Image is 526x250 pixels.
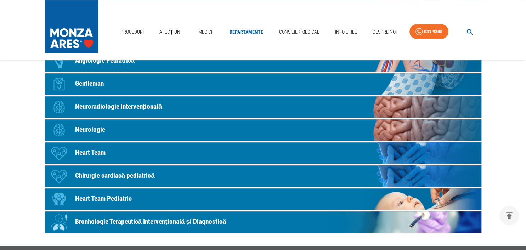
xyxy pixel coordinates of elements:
a: Afecțiuni [157,25,184,39]
p: Chirurgie cardiacă pediatrică [75,171,155,181]
div: Icon [49,165,70,187]
a: IconGentleman [45,73,481,95]
p: Neurologie [75,125,105,135]
a: IconHeart Team Pediatric [45,188,481,210]
a: IconNeurologie [45,119,481,141]
a: Departamente [227,25,266,39]
a: Despre Noi [370,25,400,39]
a: Consilier Medical [276,25,322,39]
p: Heart Team [75,148,106,158]
p: Angiologie Pediatrică [75,56,135,66]
p: Gentleman [75,79,104,89]
a: Proceduri [118,25,147,39]
div: Icon [49,119,70,141]
a: IconHeart Team [45,142,481,164]
a: Info Utile [332,25,360,39]
div: Icon [49,73,70,95]
div: Icon [49,188,70,210]
a: IconNeuroradiologie Intervențională [45,96,481,118]
p: Neuroradiologie Intervențională [75,102,162,112]
a: 031 9300 [409,24,448,39]
p: Bronhologie Terapeutică Intervențională și Diagnostică [75,217,226,227]
div: Icon [49,96,70,118]
div: 031 9300 [424,27,442,36]
div: Icon [49,142,70,164]
a: IconChirurgie cardiacă pediatrică [45,165,481,187]
a: IconAngiologie Pediatrică [45,50,481,72]
div: Icon [49,211,70,233]
p: Heart Team Pediatric [75,194,132,204]
button: delete [499,206,519,225]
a: IconBronhologie Terapeutică Intervențională și Diagnostică [45,211,481,233]
a: Medici [194,25,217,39]
div: Icon [49,50,70,72]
